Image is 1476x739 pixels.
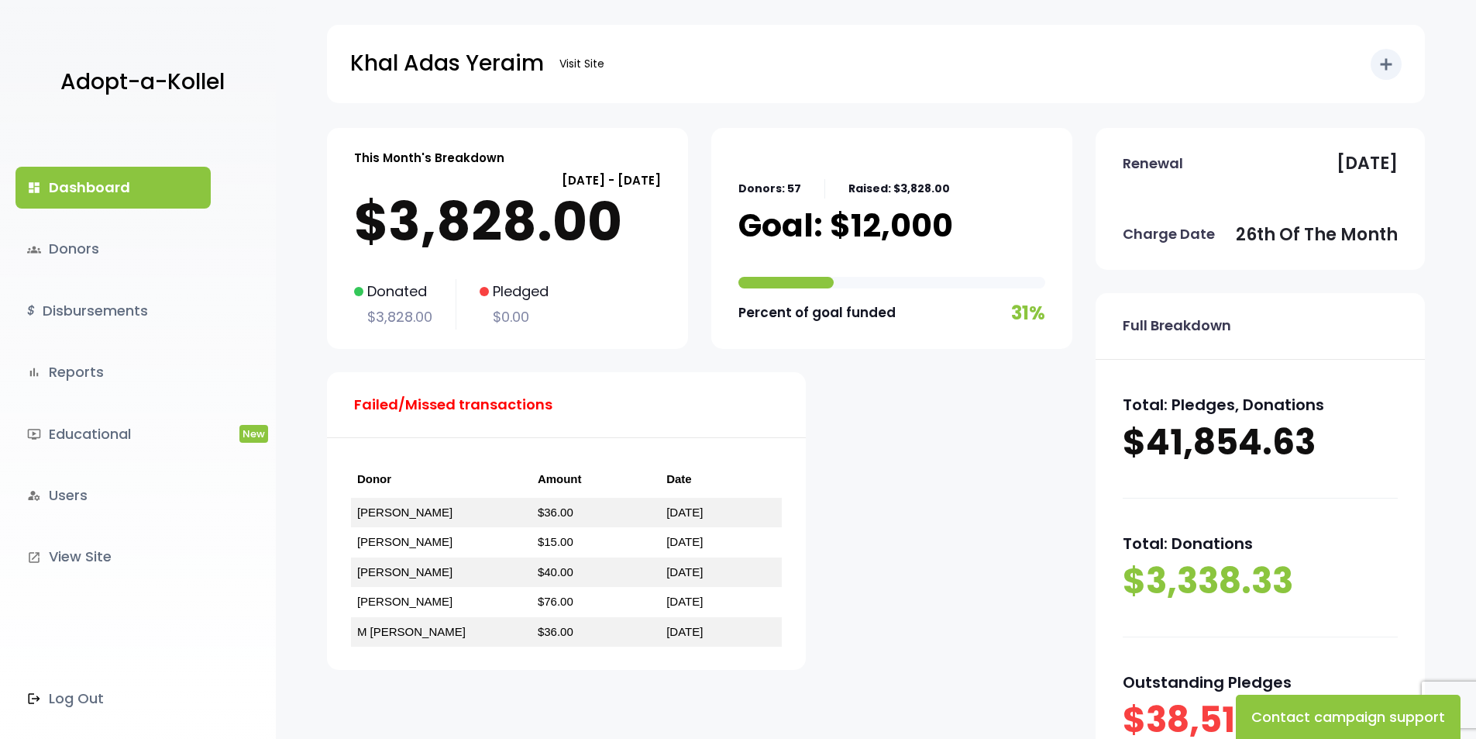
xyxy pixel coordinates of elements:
[27,243,41,257] span: groups
[15,413,211,455] a: ondemand_videoEducationalNew
[60,63,225,102] p: Adopt-a-Kollel
[27,551,41,565] i: launch
[354,305,432,330] p: $3,828.00
[354,279,432,304] p: Donated
[538,625,573,638] a: $36.00
[1337,148,1398,179] p: [DATE]
[357,625,466,638] a: M [PERSON_NAME]
[1123,151,1183,176] p: Renewal
[15,536,211,578] a: launchView Site
[27,300,35,323] i: $
[357,565,452,578] a: [PERSON_NAME]
[1236,219,1398,250] p: 26th of the month
[1123,558,1398,606] p: $3,338.33
[15,475,211,516] a: manage_accountsUsers
[538,565,573,578] a: $40.00
[738,206,953,245] p: Goal: $12,000
[666,506,703,519] a: [DATE]
[27,365,41,379] i: bar_chart
[480,279,549,304] p: Pledged
[538,506,573,519] a: $36.00
[1123,222,1215,247] p: Charge Date
[53,45,225,120] a: Adopt-a-Kollel
[1123,391,1398,419] p: Total: Pledges, Donations
[354,147,504,168] p: This Month's Breakdown
[1377,55,1395,74] i: add
[1371,49,1402,80] button: add
[480,305,549,330] p: $0.00
[351,461,532,498] th: Donor
[27,427,41,441] i: ondemand_video
[1123,313,1231,338] p: Full Breakdown
[354,170,661,191] p: [DATE] - [DATE]
[552,49,612,79] a: Visit Site
[666,535,703,548] a: [DATE]
[538,595,573,608] a: $76.00
[27,489,41,502] i: manage_accounts
[354,191,661,253] p: $3,828.00
[15,228,211,270] a: groupsDonors
[666,625,703,638] a: [DATE]
[15,167,211,209] a: dashboardDashboard
[239,425,268,443] span: New
[1123,419,1398,467] p: $41,854.63
[738,301,896,325] p: Percent of goal funded
[15,290,211,332] a: $Disbursements
[666,565,703,578] a: [DATE]
[357,506,452,519] a: [PERSON_NAME]
[15,678,211,720] a: Log Out
[538,535,573,548] a: $15.00
[350,44,544,83] p: Khal Adas Yeraim
[532,461,660,498] th: Amount
[848,179,950,199] p: Raised: $3,828.00
[1123,668,1398,696] p: Outstanding Pledges
[738,179,801,199] p: Donors: 57
[666,595,703,608] a: [DATE]
[354,392,552,417] p: Failed/Missed transactions
[15,351,211,393] a: bar_chartReports
[1236,695,1461,739] button: Contact campaign support
[660,461,782,498] th: Date
[27,181,41,195] i: dashboard
[357,535,452,548] a: [PERSON_NAME]
[1011,296,1045,330] p: 31%
[357,595,452,608] a: [PERSON_NAME]
[1123,530,1398,558] p: Total: Donations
